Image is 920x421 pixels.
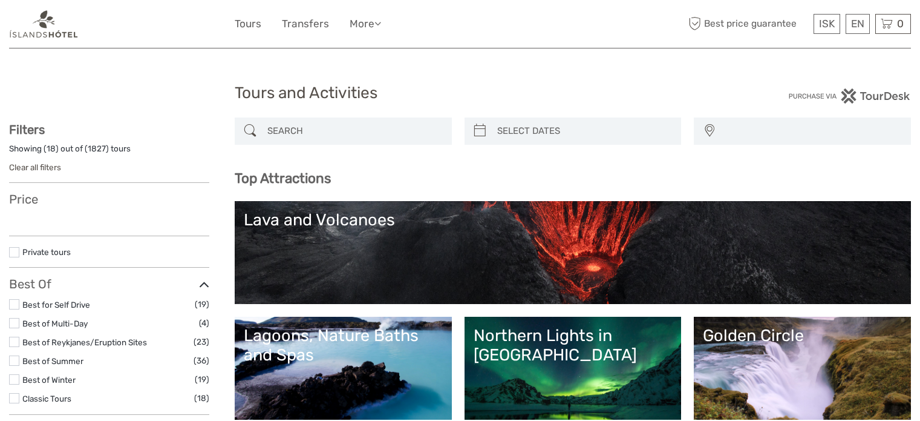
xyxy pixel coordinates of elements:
[22,394,71,403] a: Classic Tours
[244,210,902,230] div: Lava and Volcanoes
[703,326,902,345] div: Golden Circle
[244,210,902,295] a: Lava and Volcanoes
[9,143,209,162] div: Showing ( ) out of ( ) tours
[199,316,209,330] span: (4)
[22,375,76,385] a: Best of Winter
[350,15,381,33] a: More
[474,326,673,411] a: Northern Lights in [GEOGRAPHIC_DATA]
[244,326,443,365] div: Lagoons, Nature Baths and Spas
[22,319,88,328] a: Best of Multi-Day
[895,18,905,30] span: 0
[22,300,90,310] a: Best for Self Drive
[846,14,870,34] div: EN
[88,143,106,154] label: 1827
[235,15,261,33] a: Tours
[492,121,676,142] input: SELECT DATES
[194,354,209,368] span: (36)
[194,335,209,349] span: (23)
[474,326,673,365] div: Northern Lights in [GEOGRAPHIC_DATA]
[263,121,446,142] input: SEARCH
[22,337,147,347] a: Best of Reykjanes/Eruption Sites
[244,326,443,411] a: Lagoons, Nature Baths and Spas
[9,277,209,291] h3: Best Of
[47,143,56,154] label: 18
[703,326,902,411] a: Golden Circle
[195,373,209,386] span: (19)
[819,18,835,30] span: ISK
[194,391,209,405] span: (18)
[9,9,79,39] img: 1298-aa34540a-eaca-4c1b-b063-13e4b802c612_logo_small.png
[685,14,811,34] span: Best price guarantee
[9,162,61,172] a: Clear all filters
[195,297,209,311] span: (19)
[9,122,45,137] strong: Filters
[235,84,686,103] h1: Tours and Activities
[22,356,83,366] a: Best of Summer
[22,247,71,257] a: Private tours
[9,192,209,207] h3: Price
[282,15,329,33] a: Transfers
[788,88,911,104] img: PurchaseViaTourDesk.png
[235,170,331,187] b: Top Attractions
